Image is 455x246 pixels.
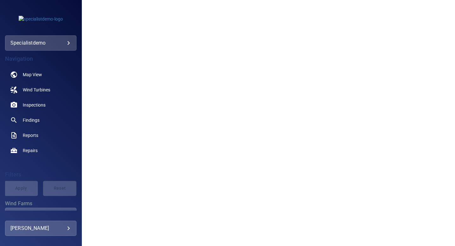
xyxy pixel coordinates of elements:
[5,143,76,158] a: repairs noActive
[5,56,76,62] h4: Navigation
[10,38,71,48] div: specialistdemo
[5,113,76,128] a: findings noActive
[23,147,38,154] span: Repairs
[23,87,50,93] span: Wind Turbines
[5,35,76,51] div: specialistdemo
[19,16,63,22] img: specialistdemo-logo
[5,171,76,178] h4: Filters
[10,223,71,233] div: [PERSON_NAME]
[23,117,39,123] span: Findings
[5,97,76,113] a: inspections noActive
[5,82,76,97] a: windturbines noActive
[23,71,42,78] span: Map View
[5,208,76,223] div: Wind Farms
[23,102,45,108] span: Inspections
[23,132,38,138] span: Reports
[5,128,76,143] a: reports noActive
[5,67,76,82] a: map noActive
[5,201,76,206] label: Wind Farms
